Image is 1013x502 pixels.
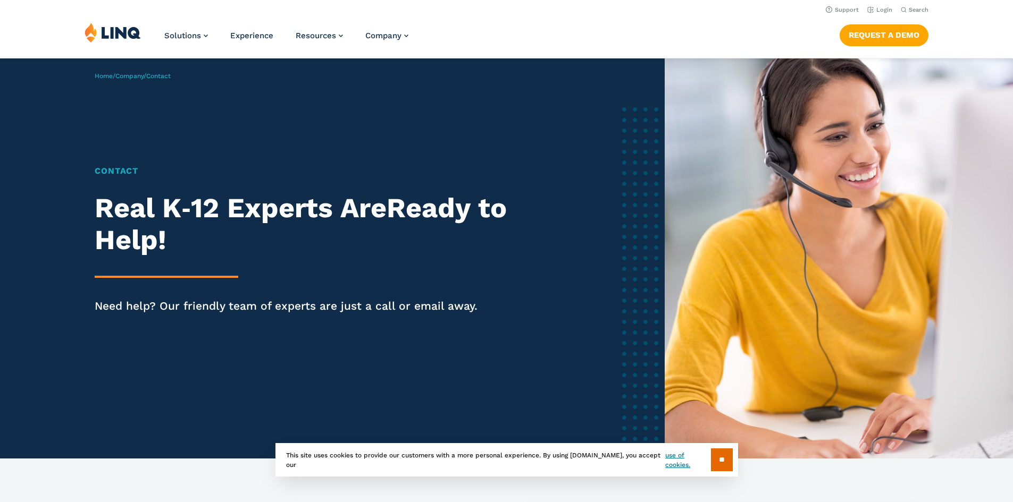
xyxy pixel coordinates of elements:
[296,31,336,40] span: Resources
[230,31,273,40] a: Experience
[867,6,892,13] a: Login
[95,165,543,177] h1: Contact
[901,6,928,14] button: Open Search Bar
[296,31,343,40] a: Resources
[909,6,928,13] span: Search
[95,72,171,80] span: / /
[146,72,171,80] span: Contact
[95,298,543,314] p: Need help? Our friendly team of experts are just a call or email away.
[115,72,144,80] a: Company
[665,58,1013,458] img: Female software representative
[840,24,928,46] a: Request a Demo
[275,443,738,477] div: This site uses cookies to provide our customers with a more personal experience. By using [DOMAIN...
[95,192,543,256] h2: Real K‑12 Experts Are
[665,450,710,470] a: use of cookies.
[365,31,408,40] a: Company
[840,22,928,46] nav: Button Navigation
[164,31,201,40] span: Solutions
[95,72,113,80] a: Home
[365,31,401,40] span: Company
[85,22,141,42] img: LINQ | K‑12 Software
[95,192,506,256] strong: Ready to Help!
[826,6,859,13] a: Support
[164,22,408,57] nav: Primary Navigation
[164,31,208,40] a: Solutions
